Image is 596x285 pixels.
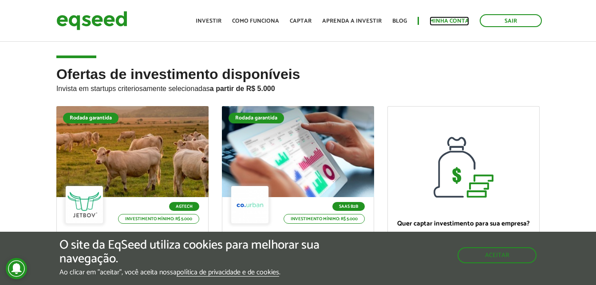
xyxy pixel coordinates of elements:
p: Invista em startups criteriosamente selecionadas [56,82,540,93]
p: Agtech [169,202,199,211]
p: Investimento mínimo: R$ 5.000 [284,214,365,224]
p: SaaS B2B [332,202,365,211]
a: Aprenda a investir [322,18,382,24]
a: Captar [290,18,312,24]
h5: O site da EqSeed utiliza cookies para melhorar sua navegação. [59,238,346,266]
a: Como funciona [232,18,279,24]
div: Rodada garantida [229,113,284,123]
button: Aceitar [458,247,537,263]
a: Minha conta [430,18,469,24]
a: Investir [196,18,221,24]
p: Ao clicar em "aceitar", você aceita nossa . [59,268,346,277]
strong: a partir de R$ 5.000 [210,85,275,92]
h2: Ofertas de investimento disponíveis [56,67,540,106]
div: Rodada garantida [63,113,118,123]
img: EqSeed [56,9,127,32]
p: Quer captar investimento para sua empresa? [397,220,530,228]
a: política de privacidade e de cookies [177,269,279,277]
a: Blog [392,18,407,24]
a: Sair [480,14,542,27]
p: Investimento mínimo: R$ 5.000 [118,214,199,224]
